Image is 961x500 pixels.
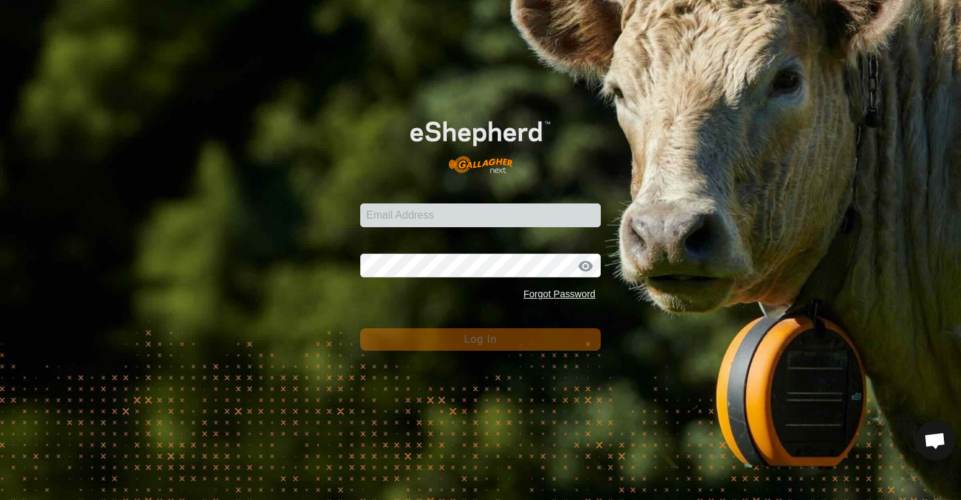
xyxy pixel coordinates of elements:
[360,203,601,227] input: Email Address
[464,334,496,345] span: Log In
[523,289,596,299] a: Forgot Password
[360,328,601,351] button: Log In
[915,421,955,460] div: Open chat
[385,101,577,183] img: E-shepherd Logo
